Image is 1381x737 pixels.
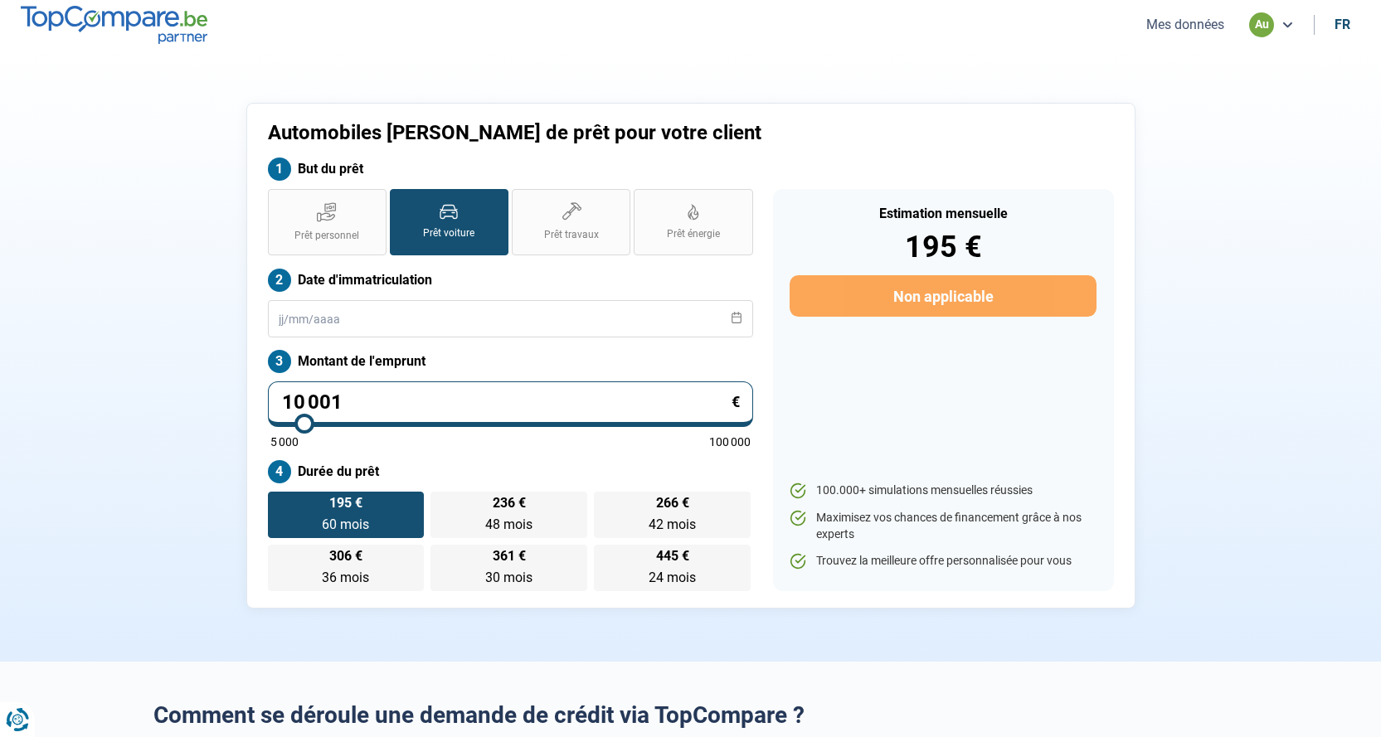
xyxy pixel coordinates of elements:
[270,436,299,448] span: 5 000
[1335,17,1350,32] div: fr
[649,516,696,532] span: 42 mois
[544,228,599,242] span: Prêt travaux
[656,550,689,563] span: 445 €
[268,460,753,483] label: Durée du prêt
[790,482,1096,499] li: 100.000+ simulations mensuelles réussies
[1141,16,1229,33] button: Mes données
[493,497,526,510] span: 236 €
[790,232,1096,262] div: 195 €
[790,553,1096,570] li: Trouvez la meilleure offre personnalisée pour vous
[423,226,474,240] span: Prêt voiture
[268,269,753,292] label: Date d'immatriculation
[329,550,362,563] span: 306 €
[153,701,1228,730] h2: Comment se déroule une demande de crédit via TopCompare ?
[268,158,753,181] label: But du prêt
[268,350,753,373] label: Montant de l'emprunt
[790,275,1096,317] button: Non applicable
[268,300,753,337] input: jj/mm/aaaa
[329,497,362,510] span: 195 €
[485,570,532,585] span: 30 mois
[21,6,207,43] img: TopCompare.be
[1249,12,1274,37] div: au
[709,436,751,448] span: 100 000
[493,550,526,563] span: 361 €
[667,227,720,241] span: Prêt énergie
[790,510,1096,542] li: Maximisez vos chances de financement grâce à nos experts
[790,207,1096,221] div: Estimation mensuelle
[485,516,532,532] span: 48 mois
[656,497,689,510] span: 266 €
[322,570,369,585] span: 36 mois
[268,121,897,145] h1: Automobiles [PERSON_NAME] de prêt pour votre client
[732,395,740,410] span: €
[322,516,369,532] span: 60 mois
[294,229,359,243] span: Prêt personnel
[649,570,696,585] span: 24 mois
